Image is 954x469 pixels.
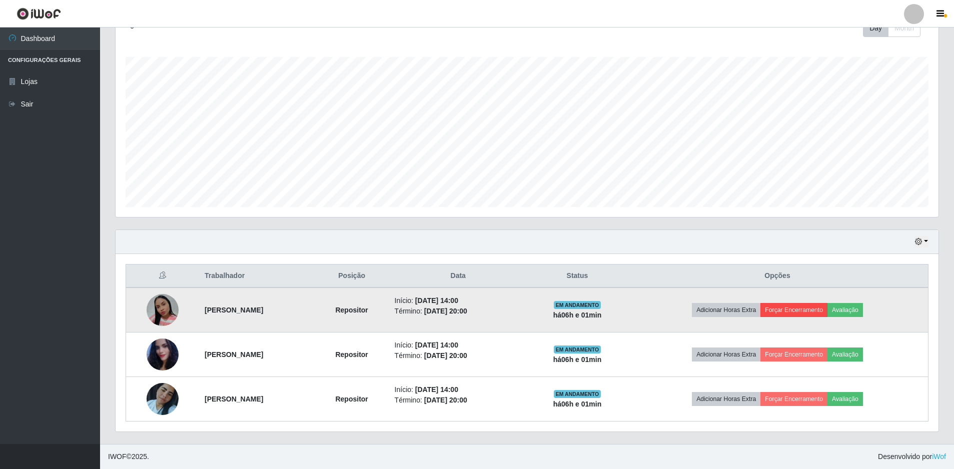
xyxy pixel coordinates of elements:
button: Forçar Encerramento [760,347,827,361]
th: Posição [315,264,389,288]
button: Avaliação [827,392,863,406]
strong: há 06 h e 01 min [553,400,602,408]
span: Desenvolvido por [878,451,946,462]
th: Data [389,264,528,288]
img: CoreUI Logo [17,7,61,20]
button: Avaliação [827,347,863,361]
strong: [PERSON_NAME] [205,350,263,358]
button: Adicionar Horas Extra [692,347,760,361]
strong: Repositor [335,306,368,314]
time: [DATE] 20:00 [424,396,467,404]
img: 1756127287806.jpeg [147,294,179,326]
span: EM ANDAMENTO [554,301,601,309]
li: Término: [395,350,522,361]
button: Adicionar Horas Extra [692,303,760,317]
li: Início: [395,295,522,306]
button: Forçar Encerramento [760,392,827,406]
span: EM ANDAMENTO [554,390,601,398]
time: [DATE] 20:00 [424,307,467,315]
strong: há 06 h e 01 min [553,355,602,363]
span: EM ANDAMENTO [554,345,601,353]
th: Opções [627,264,928,288]
li: Término: [395,395,522,405]
time: [DATE] 14:00 [415,341,458,349]
li: Início: [395,384,522,395]
button: Month [888,19,920,37]
th: Status [528,264,627,288]
th: Trabalhador [199,264,315,288]
time: [DATE] 14:00 [415,296,458,304]
time: [DATE] 14:00 [415,385,458,393]
div: Toolbar with button groups [863,19,928,37]
li: Término: [395,306,522,316]
strong: [PERSON_NAME] [205,395,263,403]
img: 1752077085843.jpeg [147,326,179,383]
time: [DATE] 20:00 [424,351,467,359]
button: Adicionar Horas Extra [692,392,760,406]
button: Forçar Encerramento [760,303,827,317]
span: IWOF [108,452,127,460]
li: Início: [395,340,522,350]
strong: [PERSON_NAME] [205,306,263,314]
button: Avaliação [827,303,863,317]
img: 1753965391746.jpeg [147,370,179,427]
div: First group [863,19,920,37]
strong: Repositor [335,350,368,358]
span: © 2025 . [108,451,149,462]
button: Day [863,19,888,37]
strong: há 06 h e 01 min [553,311,602,319]
strong: Repositor [335,395,368,403]
a: iWof [932,452,946,460]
